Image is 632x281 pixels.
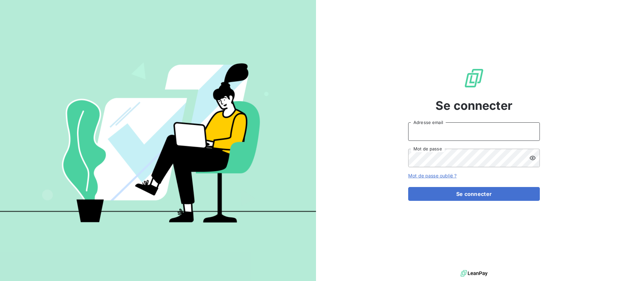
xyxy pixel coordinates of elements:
button: Se connecter [408,187,540,201]
input: placeholder [408,122,540,141]
span: Se connecter [435,97,513,114]
img: logo [461,268,487,278]
a: Mot de passe oublié ? [408,173,457,178]
img: Logo LeanPay [463,68,485,89]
